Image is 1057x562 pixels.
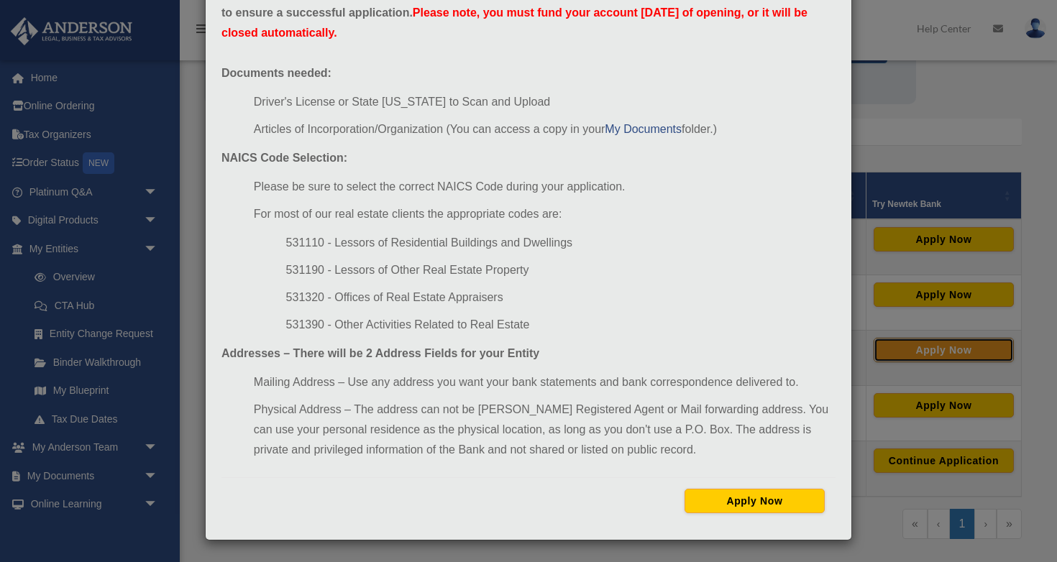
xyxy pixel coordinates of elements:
span: Please note, you must fund your account [DATE] of opening, or it will be closed automatically. [221,6,807,39]
a: My Documents [605,123,682,135]
li: Driver's License or State [US_STATE] to Scan and Upload [254,92,836,112]
strong: NAICS Code Selection: [221,152,347,164]
button: Apply Now [685,489,825,513]
li: 531320 - Offices of Real Estate Appraisers [286,287,836,308]
li: 531110 - Lessors of Residential Buildings and Dwellings [286,233,836,253]
li: 531390 - Other Activities Related to Real Estate [286,315,836,335]
strong: Addresses – There will be 2 Address Fields for your Entity [221,347,539,359]
li: Articles of Incorporation/Organization (You can access a copy in your folder.) [254,119,836,139]
li: Mailing Address – Use any address you want your bank statements and bank correspondence delivered... [254,372,836,392]
li: 531190 - Lessors of Other Real Estate Property [286,260,836,280]
li: Please be sure to select the correct NAICS Code during your application. [254,177,836,197]
li: For most of our real estate clients the appropriate codes are: [254,204,836,224]
li: Physical Address – The address can not be [PERSON_NAME] Registered Agent or Mail forwarding addre... [254,400,836,460]
strong: Documents needed: [221,67,331,79]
